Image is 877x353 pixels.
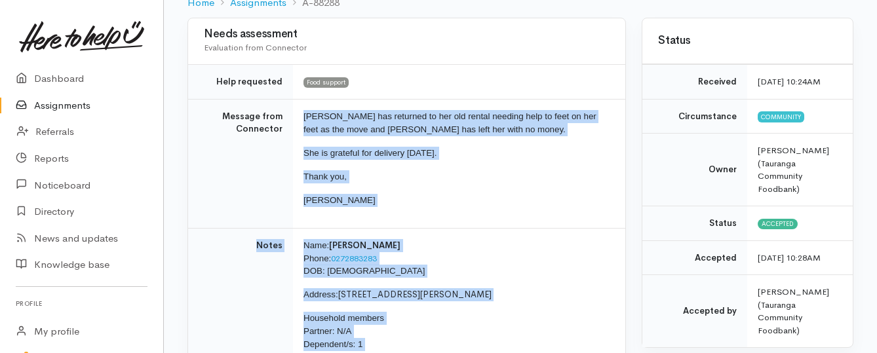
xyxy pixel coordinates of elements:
[188,99,293,228] td: Message from Connector
[303,111,596,134] span: [PERSON_NAME] has returned to her old rental needing help to feet on her feet as the move and [PE...
[329,240,400,251] span: [PERSON_NAME]
[758,145,829,195] span: [PERSON_NAME] (Tauranga Community Foodbank)
[303,240,329,250] span: Name:
[642,240,747,275] td: Accepted
[642,275,747,348] td: Accepted by
[642,65,747,100] td: Received
[747,275,853,348] td: [PERSON_NAME] (Tauranga Community Foodbank)
[204,42,307,53] span: Evaluation from Connector
[758,219,798,229] span: Accepted
[758,76,821,87] time: [DATE] 10:24AM
[303,172,347,181] span: Thank you,
[303,289,338,299] span: Address:
[331,253,377,264] a: 0272883283
[338,289,492,300] span: [STREET_ADDRESS][PERSON_NAME]
[188,65,293,100] td: Help requested
[303,313,384,349] span: Household members Partner: N/A Dependent/s: 1
[204,28,610,41] h3: Needs assessment
[758,111,804,122] span: Community
[303,195,376,205] span: [PERSON_NAME]
[303,148,437,158] span: She is grateful for delivery [DATE].
[303,77,349,88] span: Food support
[642,206,747,241] td: Status
[642,134,747,206] td: Owner
[658,35,837,47] h3: Status
[303,253,331,263] span: Phone:
[642,99,747,134] td: Circumstance
[303,266,425,276] span: DOB: [DEMOGRAPHIC_DATA]
[16,295,147,312] h6: Profile
[758,252,821,263] time: [DATE] 10:28AM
